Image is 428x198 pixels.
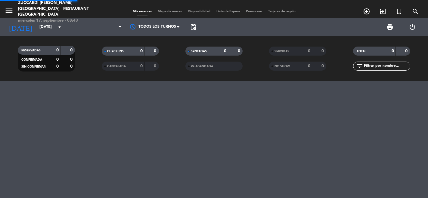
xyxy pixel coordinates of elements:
[363,8,370,15] i: add_circle_outline
[185,10,213,13] span: Disponibilidad
[395,8,403,15] i: turned_in_not
[321,64,325,68] strong: 0
[308,64,310,68] strong: 0
[5,20,36,34] i: [DATE]
[191,65,213,68] span: RE AGENDADA
[5,6,14,15] i: menu
[21,58,42,61] span: CONFIRMADA
[107,65,126,68] span: CANCELADA
[379,8,386,15] i: exit_to_app
[21,65,45,68] span: SIN CONFIRMAR
[401,18,424,36] div: LOG OUT
[70,57,74,62] strong: 0
[18,18,103,24] div: miércoles 17. septiembre - 08:43
[321,49,325,53] strong: 0
[56,48,59,52] strong: 0
[5,6,14,17] button: menu
[363,63,410,69] input: Filtrar por nombre...
[154,49,157,53] strong: 0
[140,49,143,53] strong: 0
[56,23,63,31] i: arrow_drop_down
[130,10,155,13] span: Mis reservas
[274,65,290,68] span: NO SHOW
[356,62,363,70] i: filter_list
[107,50,124,53] span: CHECK INS
[70,48,74,52] strong: 0
[190,23,197,31] span: pending_actions
[56,64,59,69] strong: 0
[265,10,299,13] span: Tarjetas de regalo
[405,49,409,53] strong: 0
[357,50,366,53] span: TOTAL
[191,50,207,53] span: SENTADAS
[243,10,265,13] span: Pre-acceso
[412,8,419,15] i: search
[140,64,143,68] strong: 0
[213,10,243,13] span: Lista de Espera
[238,49,241,53] strong: 0
[409,23,416,31] i: power_settings_new
[224,49,226,53] strong: 0
[392,49,394,53] strong: 0
[274,50,289,53] span: SERVIDAS
[155,10,185,13] span: Mapa de mesas
[386,23,393,31] span: print
[56,57,59,62] strong: 0
[154,64,157,68] strong: 0
[21,49,41,52] span: RESERVADAS
[308,49,310,53] strong: 0
[70,64,74,69] strong: 0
